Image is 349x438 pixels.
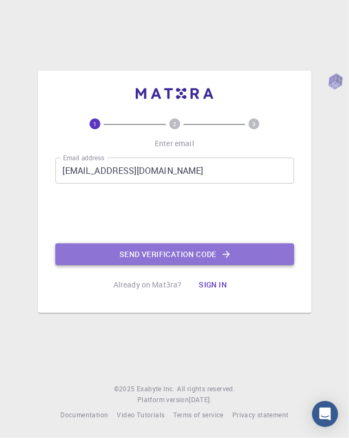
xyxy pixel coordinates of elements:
[93,120,97,128] text: 1
[113,279,182,290] p: Already on Mat3ra?
[155,138,194,149] p: Enter email
[137,384,175,395] a: Exabyte Inc.
[177,384,235,395] span: All rights reserved.
[92,192,257,235] iframe: reCAPTCHA
[312,401,338,427] div: Open Intercom Messenger
[173,410,223,419] span: Terms of service
[114,384,137,395] span: © 2025
[189,395,212,405] a: [DATE].
[63,153,104,162] label: Email address
[173,410,223,421] a: Terms of service
[60,410,108,421] a: Documentation
[232,410,289,421] a: Privacy statement
[190,274,236,296] button: Sign in
[137,395,189,405] span: Platform version
[232,410,289,419] span: Privacy statement
[55,243,294,265] button: Send verification code
[173,120,176,128] text: 2
[189,395,212,404] span: [DATE] .
[60,410,108,419] span: Documentation
[252,120,256,128] text: 3
[117,410,164,421] a: Video Tutorials
[117,410,164,419] span: Video Tutorials
[137,384,175,393] span: Exabyte Inc.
